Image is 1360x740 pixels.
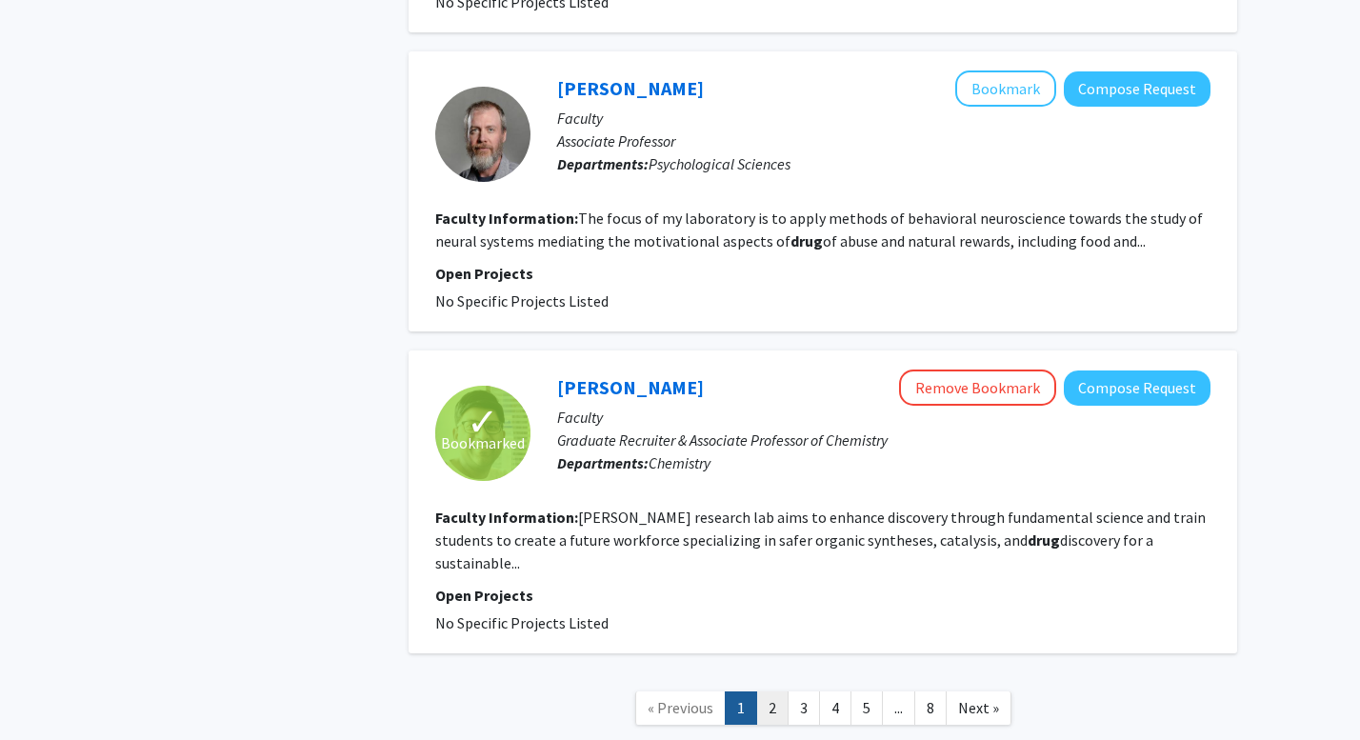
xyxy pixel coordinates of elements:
b: drug [1028,530,1060,550]
fg-read-more: [PERSON_NAME] research lab aims to enhance discovery through fundamental science and train studen... [435,508,1206,572]
a: 3 [788,691,820,725]
a: 4 [819,691,851,725]
span: Next » [958,698,999,717]
a: Next [946,691,1011,725]
p: Associate Professor [557,130,1210,152]
p: Faculty [557,406,1210,429]
p: Open Projects [435,262,1210,285]
button: Add Matthew Will to Bookmarks [955,70,1056,107]
a: 1 [725,691,757,725]
fg-read-more: The focus of my laboratory is to apply methods of behavioral neuroscience towards the study of ne... [435,209,1203,250]
span: Psychological Sciences [649,154,790,173]
iframe: Chat [14,654,81,726]
span: No Specific Projects Listed [435,613,609,632]
b: Departments: [557,453,649,472]
a: [PERSON_NAME] [557,76,704,100]
a: 5 [850,691,883,725]
a: [PERSON_NAME] [557,375,704,399]
span: Bookmarked [441,431,525,454]
span: ... [894,698,903,717]
a: 8 [914,691,947,725]
button: Compose Request to Matthew Will [1064,71,1210,107]
p: Graduate Recruiter & Associate Professor of Chemistry [557,429,1210,451]
b: Faculty Information: [435,209,578,228]
span: ✓ [467,412,499,431]
a: Previous Page [635,691,726,725]
button: Compose Request to Sachin Handa [1064,370,1210,406]
a: 2 [756,691,789,725]
span: No Specific Projects Listed [435,291,609,310]
span: « Previous [648,698,713,717]
button: Remove Bookmark [899,370,1056,406]
span: Chemistry [649,453,710,472]
p: Faculty [557,107,1210,130]
b: Departments: [557,154,649,173]
b: drug [790,231,823,250]
b: Faculty Information: [435,508,578,527]
p: Open Projects [435,584,1210,607]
